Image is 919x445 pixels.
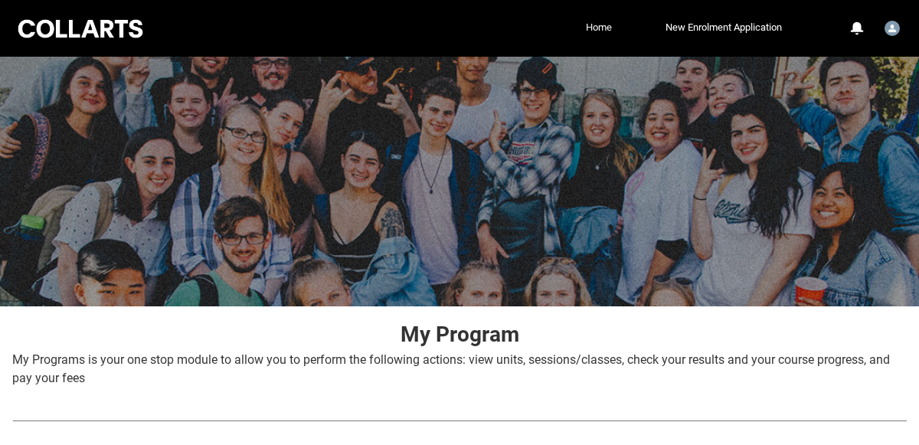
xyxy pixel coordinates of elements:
[12,413,907,428] img: REDU_GREY_LINE
[881,15,904,39] button: User Profile Student.cbradst.20253392
[662,16,786,39] a: New Enrolment Application
[401,322,519,347] strong: My Program
[885,21,900,36] img: Student.cbradst.20253392
[12,352,890,385] span: My Programs is your one stop module to allow you to perform the following actions: view units, se...
[582,16,616,39] a: Home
